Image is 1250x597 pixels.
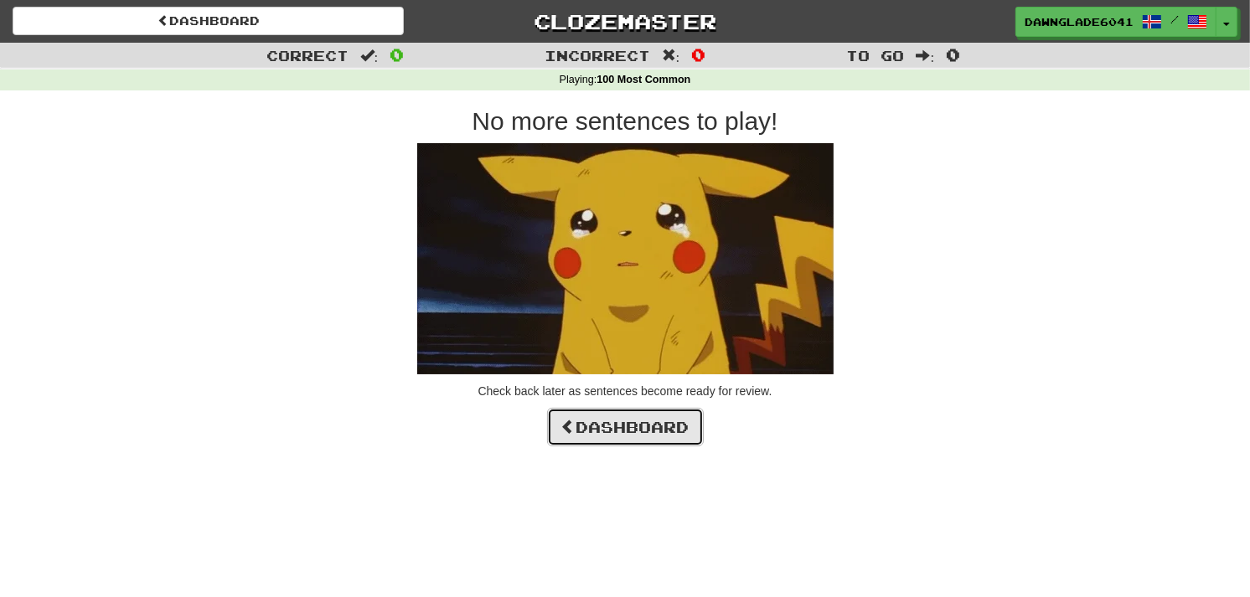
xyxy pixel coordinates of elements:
[597,74,690,85] strong: 100 Most Common
[1025,14,1134,29] span: DawnGlade6041
[147,383,1103,399] p: Check back later as sentences become ready for review.
[846,47,905,64] span: To go
[147,107,1103,135] h2: No more sentences to play!
[1015,7,1216,37] a: DawnGlade6041 /
[545,47,650,64] span: Incorrect
[266,47,349,64] span: Correct
[1170,13,1179,25] span: /
[662,49,680,63] span: :
[417,143,834,374] img: sad-pikachu.gif
[917,49,935,63] span: :
[691,44,705,64] span: 0
[547,408,704,446] a: Dashboard
[390,44,404,64] span: 0
[13,7,404,35] a: Dashboard
[360,49,379,63] span: :
[429,7,820,36] a: Clozemaster
[946,44,960,64] span: 0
